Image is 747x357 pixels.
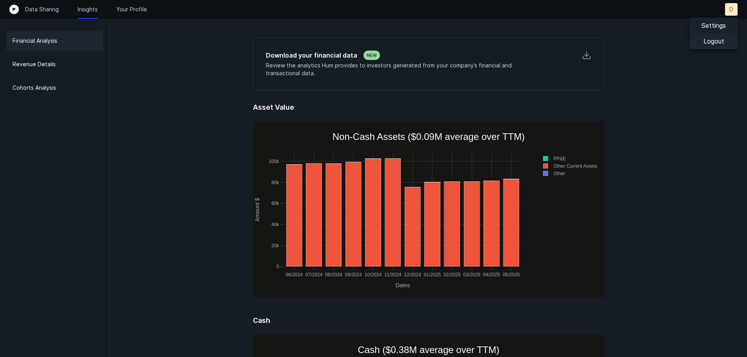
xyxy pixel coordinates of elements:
[6,31,103,50] a: Financial Analysis
[367,52,377,58] p: NEW
[116,5,147,13] a: Your Profile
[25,5,59,13] a: Data Sharing
[6,55,103,74] a: Revenue Details
[729,5,733,13] p: D
[78,5,98,13] a: Insights
[13,60,56,69] p: Revenue Details
[253,103,604,121] h5: Asset Value
[6,78,103,97] a: Cohorts Analysis
[253,316,604,335] h5: Cash
[703,36,724,46] p: Logout
[13,36,57,45] p: Financial Analysis
[266,62,536,77] p: Review the analytics Hum provides to investors generated from your company’s financial and transa...
[725,3,738,16] button: D
[690,18,738,49] div: D
[702,21,726,30] p: Settings
[266,51,357,60] h5: Download your financial data
[13,83,56,92] p: Cohorts Analysis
